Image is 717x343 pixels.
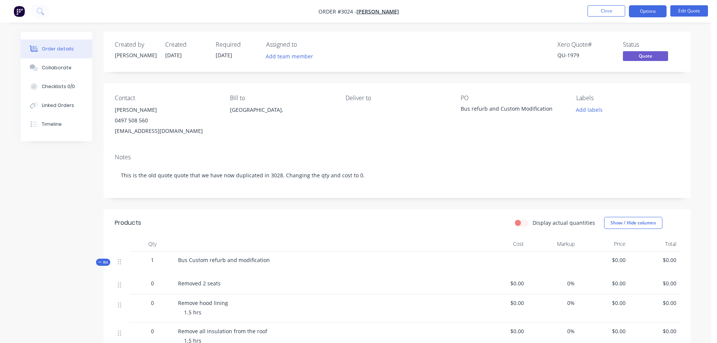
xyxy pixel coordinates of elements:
[184,309,201,316] span: 1.5 hrs
[581,327,626,335] span: $0.00
[230,105,333,129] div: [GEOGRAPHIC_DATA],
[530,299,575,307] span: 0%
[42,83,75,90] div: Checklists 0/0
[262,51,317,61] button: Add team member
[42,46,74,52] div: Order details
[670,5,708,17] button: Edit Quote
[476,236,527,252] div: Cost
[530,279,575,287] span: 0%
[346,95,449,102] div: Deliver to
[115,95,218,102] div: Contact
[632,256,676,264] span: $0.00
[178,299,228,306] span: Remove hood lining
[96,259,110,266] div: Kit
[530,327,575,335] span: 0%
[266,41,341,48] div: Assigned to
[178,256,270,264] span: Bus Custom refurb and modification
[581,256,626,264] span: $0.00
[165,41,207,48] div: Created
[533,219,595,227] label: Display actual quantities
[21,115,92,134] button: Timeline
[42,121,62,128] div: Timeline
[151,256,154,264] span: 1
[115,51,156,59] div: [PERSON_NAME]
[461,95,564,102] div: PO
[318,8,356,15] span: Order #3024 -
[115,41,156,48] div: Created by
[572,105,606,115] button: Add labels
[151,279,154,287] span: 0
[623,51,668,61] span: Quote
[115,164,679,187] div: This is the old quote quote that we have now duplicated in 3028. Changing the qty and cost to 0.
[629,236,679,252] div: Total
[21,40,92,58] button: Order details
[527,236,578,252] div: Markup
[479,279,524,287] span: $0.00
[461,105,555,115] div: Bus refurb and Custom Modification
[115,218,141,227] div: Products
[115,154,679,161] div: Notes
[98,259,108,265] span: Kit
[42,102,74,109] div: Linked Orders
[230,105,333,115] div: [GEOGRAPHIC_DATA],
[115,105,218,136] div: [PERSON_NAME]0497 508 560[EMAIL_ADDRESS][DOMAIN_NAME]
[115,115,218,126] div: 0497 508 560
[588,5,625,17] button: Close
[632,327,676,335] span: $0.00
[266,51,317,61] button: Add team member
[356,8,399,15] a: [PERSON_NAME]
[479,327,524,335] span: $0.00
[21,77,92,96] button: Checklists 0/0
[632,279,676,287] span: $0.00
[178,280,221,287] span: Removed 2 seats
[479,299,524,307] span: $0.00
[581,299,626,307] span: $0.00
[115,126,218,136] div: [EMAIL_ADDRESS][DOMAIN_NAME]
[130,236,175,252] div: Qty
[629,5,667,17] button: Options
[557,51,614,59] div: QU-1979
[216,41,257,48] div: Required
[578,236,629,252] div: Price
[632,299,676,307] span: $0.00
[623,51,668,63] button: Quote
[178,328,267,335] span: Remove all insulation from the roof
[115,105,218,115] div: [PERSON_NAME]
[14,6,25,17] img: Factory
[21,96,92,115] button: Linked Orders
[165,52,182,59] span: [DATE]
[42,64,72,71] div: Collaborate
[216,52,232,59] span: [DATE]
[576,95,679,102] div: Labels
[604,217,662,229] button: Show / Hide columns
[581,279,626,287] span: $0.00
[623,41,679,48] div: Status
[557,41,614,48] div: Xero Quote #
[21,58,92,77] button: Collaborate
[151,299,154,307] span: 0
[151,327,154,335] span: 0
[230,95,333,102] div: Bill to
